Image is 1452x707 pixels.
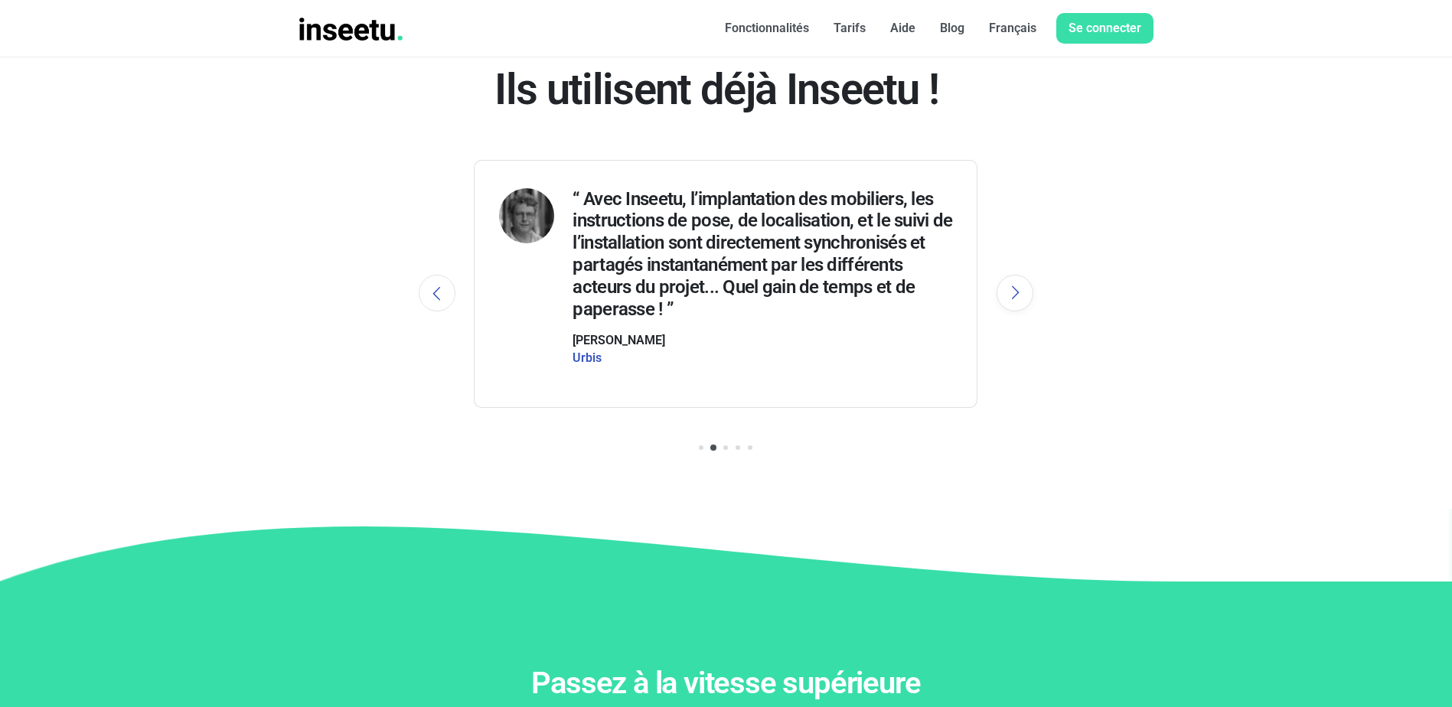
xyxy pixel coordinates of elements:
a: Urbis [573,350,602,365]
li: Page dot 2 [710,445,716,451]
h2: Ils utilisent déjà Inseetu ! [473,67,960,114]
a: Aide [878,13,928,44]
a: Tarifs [821,13,878,44]
button: Next [997,275,1033,311]
font: Aide [890,21,915,35]
font: Tarifs [834,21,866,35]
h4: “ Avec Inseetu, l’implantation des mobiliers, les instructions de pose, de localisation, et le su... [573,188,952,321]
li: Page dot 5 [748,445,752,450]
button: Previous [419,275,455,311]
font: Fonctionnalités [725,21,809,35]
a: Blog [928,13,977,44]
li: Page dot 4 [736,445,740,450]
font: Se connecter [1069,21,1141,35]
li: Page dot 3 [723,445,728,450]
font: Blog [940,21,964,35]
img: INSEETU [299,18,403,41]
a: Se connecter [1056,13,1153,44]
h6: [PERSON_NAME] [573,332,952,349]
li: Page dot 1 [699,445,703,450]
a: Français [977,13,1049,44]
a: Fonctionnalités [713,13,821,44]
